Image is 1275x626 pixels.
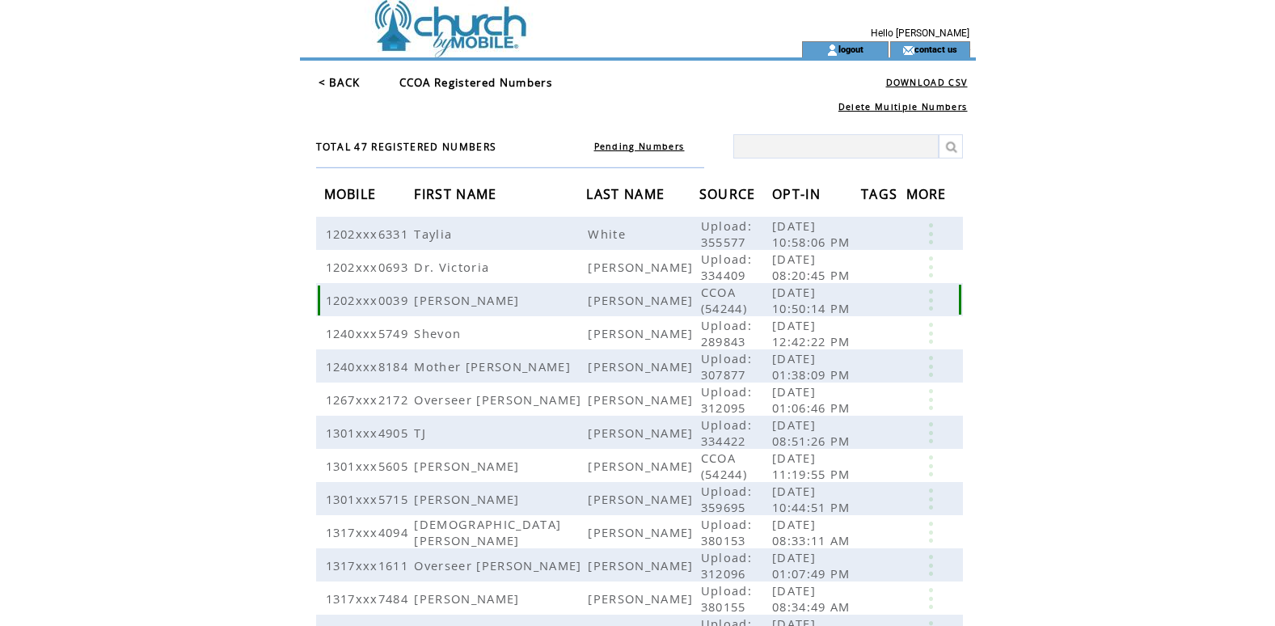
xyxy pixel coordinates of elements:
span: [PERSON_NAME] [588,590,697,607]
span: [PERSON_NAME] [588,325,697,341]
a: logout [838,44,863,54]
span: FIRST NAME [414,181,500,211]
a: < BACK [319,75,361,90]
span: [PERSON_NAME] [588,425,697,441]
span: Taylia [414,226,456,242]
span: 1267xxx2172 [326,391,413,408]
a: Delete Multiple Numbers [838,101,968,112]
span: [DATE] 01:07:49 PM [772,549,855,582]
span: 1317xxx1611 [326,557,413,573]
a: FIRST NAME [414,188,500,198]
span: SOURCE [699,181,760,211]
span: White [588,226,630,242]
span: Overseer [PERSON_NAME] [414,391,585,408]
span: [PERSON_NAME] [414,292,523,308]
span: Upload: 312095 [701,383,752,416]
span: Hello [PERSON_NAME] [871,27,969,39]
span: Upload: 334422 [701,417,752,449]
span: [DATE] 01:38:09 PM [772,350,855,383]
span: Mother [PERSON_NAME] [414,358,575,374]
span: [DEMOGRAPHIC_DATA][PERSON_NAME] [414,516,561,548]
span: TOTAL 47 REGISTERED NUMBERS [316,140,497,154]
span: [DATE] 11:19:55 PM [772,450,855,482]
span: [PERSON_NAME] [588,292,697,308]
span: Upload: 380153 [701,516,752,548]
span: [PERSON_NAME] [588,491,697,507]
span: Overseer [PERSON_NAME] [414,557,585,573]
span: [DATE] 10:50:14 PM [772,284,855,316]
span: [DATE] 12:42:22 PM [772,317,855,349]
a: SOURCE [699,188,760,198]
span: Upload: 307877 [701,350,752,383]
a: LAST NAME [586,188,669,198]
span: [PERSON_NAME] [588,458,697,474]
span: [DATE] 08:51:26 PM [772,417,855,449]
span: [DATE] 08:33:11 AM [772,516,855,548]
span: CCOA Registered Numbers [399,75,553,90]
span: LAST NAME [586,181,669,211]
span: Shevon [414,325,465,341]
span: MOBILE [324,181,381,211]
a: MOBILE [324,188,381,198]
img: account_icon.gif [826,44,838,57]
a: contact us [914,44,957,54]
span: MORE [906,181,951,211]
span: [DATE] 01:06:46 PM [772,383,855,416]
span: 1202xxx0693 [326,259,413,275]
span: [DATE] 10:44:51 PM [772,483,855,515]
span: [PERSON_NAME] [588,557,697,573]
a: Pending Numbers [594,141,685,152]
span: [PERSON_NAME] [414,590,523,607]
a: OPT-IN [772,188,825,198]
span: Upload: 380155 [701,582,752,615]
span: OPT-IN [772,181,825,211]
span: TAGS [861,181,901,211]
span: Dr. Victoria [414,259,493,275]
span: 1301xxx4905 [326,425,413,441]
span: Upload: 289843 [701,317,752,349]
span: 1202xxx6331 [326,226,413,242]
span: Upload: 312096 [701,549,752,582]
span: [DATE] 10:58:06 PM [772,218,855,250]
span: [PERSON_NAME] [588,259,697,275]
span: 1317xxx4094 [326,524,413,540]
span: [PERSON_NAME] [588,358,697,374]
span: Upload: 359695 [701,483,752,515]
span: [DATE] 08:34:49 AM [772,582,855,615]
span: [PERSON_NAME] [414,491,523,507]
span: 1240xxx8184 [326,358,413,374]
span: [PERSON_NAME] [588,524,697,540]
span: [PERSON_NAME] [588,391,697,408]
span: Upload: 334409 [701,251,752,283]
span: 1301xxx5715 [326,491,413,507]
span: CCOA (54244) [701,284,751,316]
img: contact_us_icon.gif [902,44,914,57]
span: CCOA (54244) [701,450,751,482]
span: 1240xxx5749 [326,325,413,341]
span: TJ [414,425,430,441]
span: [DATE] 08:20:45 PM [772,251,855,283]
span: 1317xxx7484 [326,590,413,607]
span: Upload: 355577 [701,218,752,250]
a: DOWNLOAD CSV [886,77,968,88]
span: 1301xxx5605 [326,458,413,474]
a: TAGS [861,188,901,198]
span: 1202xxx0039 [326,292,413,308]
span: [PERSON_NAME] [414,458,523,474]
